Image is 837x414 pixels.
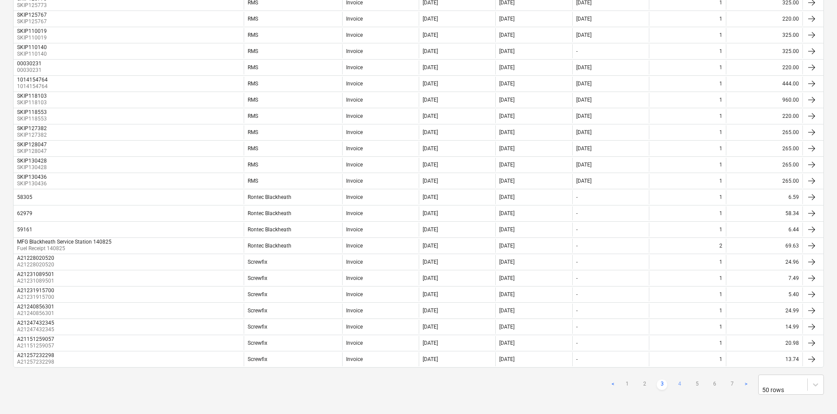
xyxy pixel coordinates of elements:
div: A21228020520 [17,255,54,261]
div: - [576,243,578,249]
div: Screwfix [248,275,267,281]
p: SKIP127382 [17,131,49,139]
div: 325.00 [726,44,802,58]
div: [DATE] [499,308,515,314]
div: 1 [719,259,722,265]
div: RMS [248,129,258,135]
p: 1014154764 [17,83,49,90]
p: A21151259057 [17,342,56,350]
div: [DATE] [576,64,592,71]
div: 5.40 [726,287,802,301]
p: SKIP125767 [17,18,49,25]
div: SKIP110019 [17,28,47,34]
iframe: Chat Widget [793,372,837,414]
div: - [576,356,578,362]
p: SKIP118103 [17,99,49,106]
div: 1 [719,178,722,184]
div: [DATE] [576,32,592,38]
div: [DATE] [423,259,438,265]
p: A21247432345 [17,326,56,333]
div: RMS [248,162,258,168]
div: RMS [248,97,258,103]
div: 265.00 [726,125,802,139]
div: A21247432345 [17,320,54,326]
p: Fuel Receipt 140825 [17,245,113,252]
div: [DATE] [576,129,592,135]
div: 13.74 [726,352,802,366]
div: 1 [719,81,722,87]
div: [DATE] [576,16,592,22]
div: Screwfix [248,340,267,346]
div: 1 [719,194,722,200]
p: A21231915700 [17,294,56,301]
div: Invoice [346,48,363,54]
div: Screwfix [248,259,267,265]
div: [DATE] [499,178,515,184]
div: RMS [248,48,258,54]
div: 1 [719,275,722,281]
div: MFG Blackheath Service Station 140825 [17,239,112,245]
div: [DATE] [499,194,515,200]
a: Page 4 [674,379,685,390]
div: Invoice [346,275,363,281]
div: A21257232298 [17,352,54,358]
div: 1 [719,129,722,135]
div: [DATE] [499,81,515,87]
div: [DATE] [499,48,515,54]
div: - [576,259,578,265]
div: 265.00 [726,174,802,188]
div: 1 [719,48,722,54]
a: Page 7 [727,379,737,390]
div: 58305 [17,194,32,200]
div: [DATE] [423,226,438,233]
div: [DATE] [423,32,438,38]
div: RMS [248,145,258,152]
div: A21231915700 [17,287,54,294]
div: Invoice [346,162,363,168]
div: SKIP127382 [17,125,47,131]
div: SKIP130428 [17,158,47,164]
div: Invoice [346,356,363,362]
p: SKIP118553 [17,115,49,123]
div: Rontec Blackheath [248,226,291,233]
div: Invoice [346,97,363,103]
div: 1 [719,113,722,119]
p: SKIP125773 [17,2,49,9]
div: RMS [248,16,258,22]
div: A21231089501 [17,271,54,277]
div: Rontec Blackheath [248,194,291,200]
div: Rontec Blackheath [248,243,291,249]
div: 1 [719,32,722,38]
div: - [576,324,578,330]
div: 14.99 [726,320,802,334]
div: SKIP118553 [17,109,47,115]
div: 6.44 [726,223,802,237]
div: Invoice [346,129,363,135]
div: 265.00 [726,158,802,172]
div: [DATE] [423,308,438,314]
div: 20.98 [726,336,802,350]
div: [DATE] [499,145,515,152]
p: 00030231 [17,67,43,74]
div: 265.00 [726,142,802,156]
div: [DATE] [423,324,438,330]
p: A21228020520 [17,261,56,269]
div: [DATE] [576,97,592,103]
div: [DATE] [499,210,515,216]
div: [DATE] [576,81,592,87]
div: 2 [719,243,722,249]
div: [DATE] [576,178,592,184]
div: 220.00 [726,12,802,26]
a: Page 2 [639,379,650,390]
div: Invoice [346,16,363,22]
div: 62979 [17,210,32,216]
div: 1 [719,226,722,233]
p: SKIP130428 [17,164,49,171]
div: 69.63 [726,239,802,253]
div: [DATE] [499,259,515,265]
div: [DATE] [576,113,592,119]
div: RMS [248,64,258,71]
div: [DATE] [423,356,438,362]
div: [DATE] [423,210,438,216]
div: [DATE] [423,340,438,346]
